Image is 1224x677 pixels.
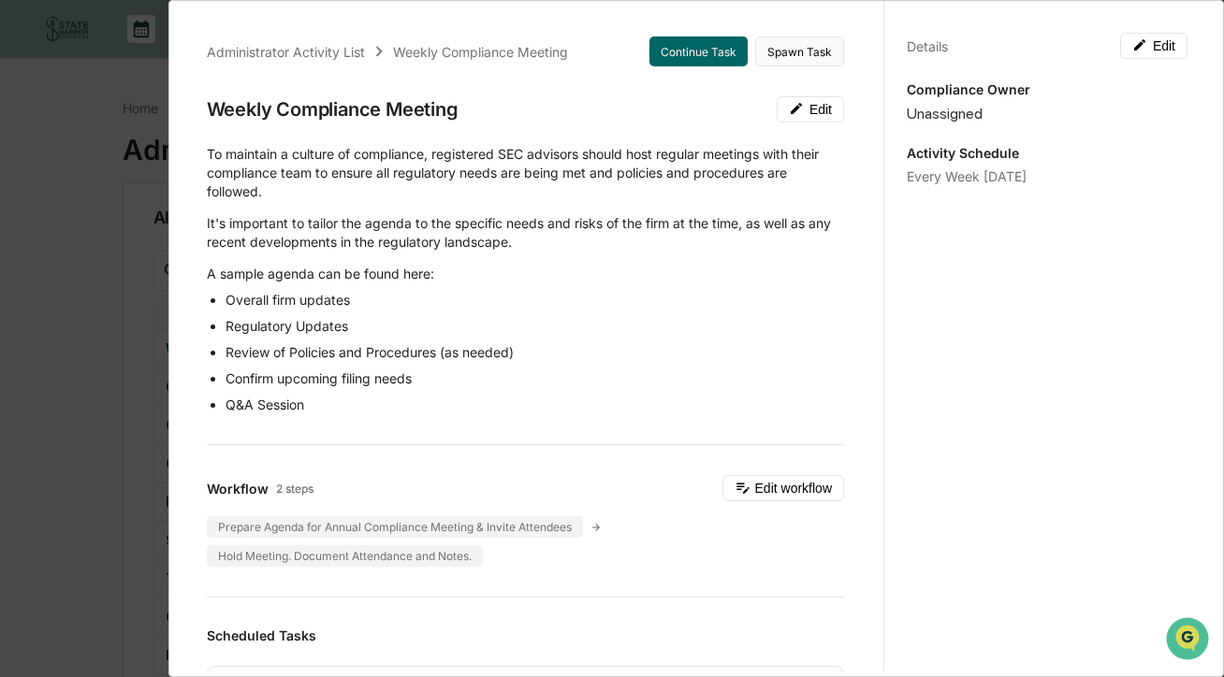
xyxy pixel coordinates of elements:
span: Attestations [154,236,232,254]
button: Edit [1120,33,1188,59]
div: Weekly Compliance Meeting [393,44,568,60]
li: Regulatory Updates [226,317,844,336]
li: Overall firm updates [226,291,844,310]
button: Start new chat [318,149,341,171]
div: Unassigned [907,105,1188,122]
div: Administrator Activity List [207,44,365,60]
p: Activity Schedule [907,145,1188,161]
img: 1746055101610-c473b297-6a78-478c-a979-82029cc54cd1 [19,143,52,177]
button: Continue Task [649,36,748,66]
div: Start new chat [64,143,307,162]
button: Edit workflow [722,475,844,501]
iframe: Open customer support [1164,615,1215,666]
li: Confirm upcoming filing needs [226,369,844,388]
span: Data Lookup [37,271,118,290]
div: Details [907,38,948,54]
li: Review of Policies and Procedures (as needed) [226,343,844,362]
span: 2 steps [276,482,313,496]
span: Workflow [207,481,269,497]
p: A sample agenda can be found here: [207,265,844,283]
a: 🔎Data Lookup [11,264,125,297]
p: Compliance Owner [907,81,1188,97]
div: Every Week [DATE] [907,168,1188,184]
div: 🗄️ [136,238,151,252]
div: We're available if you need us! [64,162,237,177]
div: 🖐️ [19,238,34,252]
a: 🗄️Attestations [128,228,240,262]
div: Weekly Compliance Meeting [207,98,459,121]
a: 🖐️Preclearance [11,228,128,262]
button: Edit [777,96,844,122]
div: 🔎 [19,273,34,288]
a: Powered byPylon [132,316,226,331]
li: Q&A Session [226,396,844,414]
div: Hold Meeting. Document Attendance and Notes. [207,545,483,567]
span: Preclearance [37,236,121,254]
p: To maintain a culture of compliance, registered SEC advisors should host regular meetings with th... [207,145,844,201]
div: Prepare Agenda for Annual Compliance Meeting & Invite Attendees [207,516,583,538]
p: How can we help? [19,39,341,69]
span: Pylon [186,317,226,331]
h3: Scheduled Tasks [207,627,844,643]
button: Spawn Task [755,36,844,66]
p: It's important to tailor the agenda to the specific needs and risks of the firm at the time, as w... [207,214,844,252]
